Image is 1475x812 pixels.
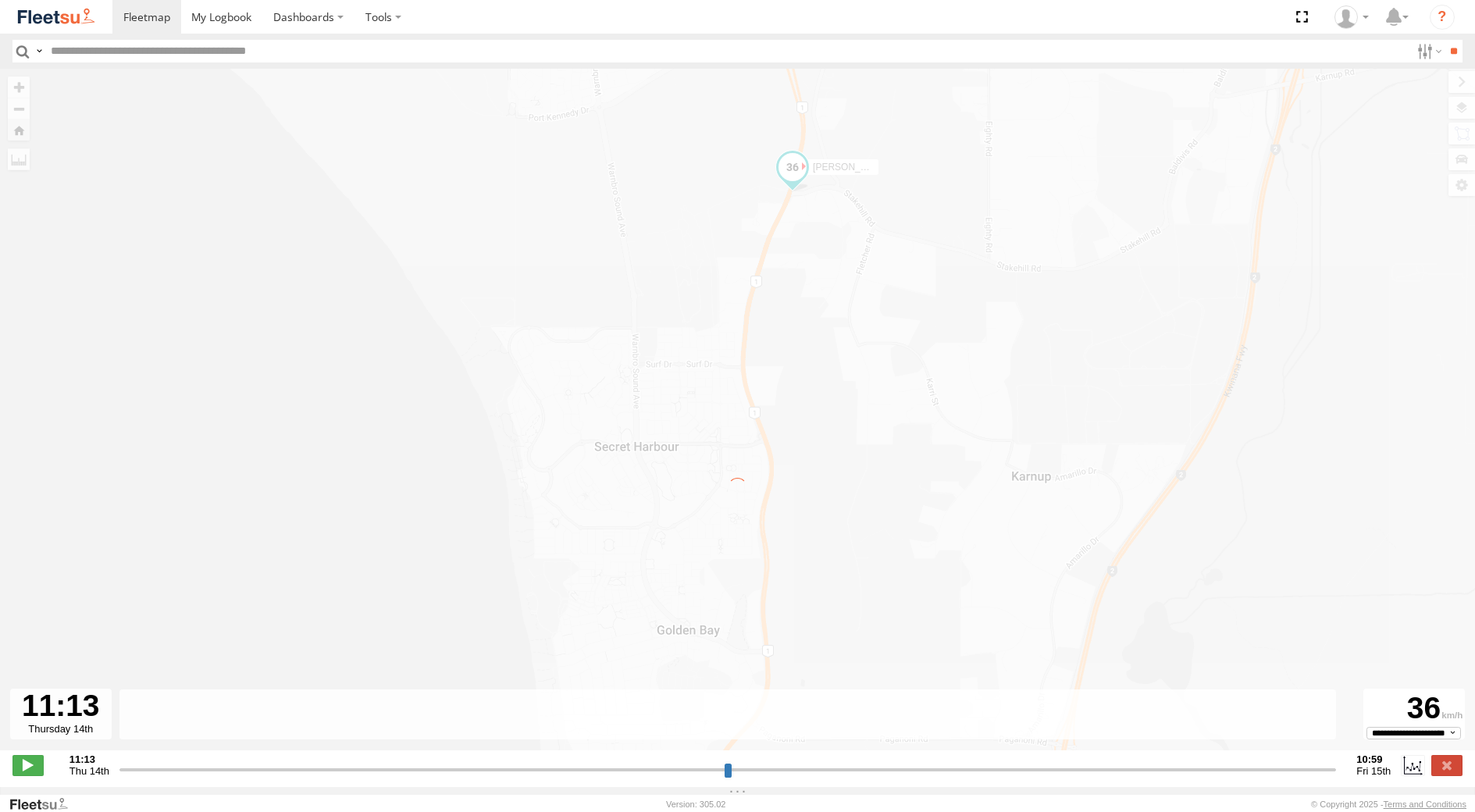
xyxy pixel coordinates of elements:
[1366,691,1463,727] div: 36
[9,796,80,812] a: Visit our Website
[1311,800,1466,809] div: © Copyright 2025 -
[1356,753,1391,765] strong: 10:59
[33,40,45,62] label: Search Query
[1329,5,1374,29] div: TheMaker Systems
[69,765,109,777] span: Thu 14th Aug 2025
[1356,765,1391,777] span: Fri 15th Aug 2025
[1384,800,1466,809] a: Terms and Conditions
[16,6,97,27] img: fleetsu-logo-horizontal.svg
[1411,40,1445,62] label: Search Filter Options
[1431,755,1463,775] label: Close
[1430,5,1455,30] i: ?
[666,800,725,809] div: Version: 305.02
[69,753,109,765] strong: 11:13
[12,755,44,775] label: Play/Stop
